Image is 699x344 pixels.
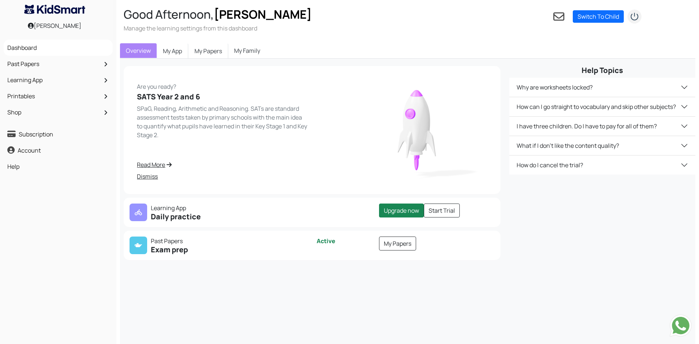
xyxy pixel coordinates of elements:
img: KidSmart logo [24,5,85,14]
a: Dismiss [137,172,307,181]
h2: Good Afternoon, [124,7,312,21]
a: Past Papers [6,58,111,70]
a: Read More [137,160,307,169]
a: Subscription [6,128,111,140]
button: I have three children. Do I have to pay for all of them? [509,117,695,136]
p: Past Papers [130,237,307,245]
img: Send whatsapp message to +442080035976 [670,315,692,337]
h5: Help Topics [509,66,695,75]
p: Are you ready? [137,79,307,91]
a: Overview [120,43,157,58]
a: Account [6,144,111,157]
img: logout2.png [627,9,642,24]
h3: Manage the learning settings from this dashboard [124,24,312,32]
a: Start Trial [424,204,460,217]
h5: Exam prep [130,245,307,254]
button: How do I cancel the trial? [509,155,695,175]
a: My App [157,43,188,59]
a: Learning App [6,74,111,86]
h5: Daily practice [130,212,307,221]
a: Switch To Child [573,10,624,23]
a: Dashboard [6,41,111,54]
p: Learning App [130,204,307,212]
img: rocket [347,79,488,181]
a: My Papers [188,43,228,59]
p: SPaG, Reading, Arithmetic and Reasoning. SATs are standard assessment tests taken by primary scho... [137,104,307,139]
span: [PERSON_NAME] [214,6,312,22]
h5: SATS Year 2 and 6 [137,92,307,101]
a: My Papers [379,237,416,250]
a: Printables [6,90,111,102]
button: How can I go straight to vocabulary and skip other subjects? [509,97,695,116]
a: Shop [6,106,111,118]
a: My Family [228,43,266,58]
a: Help [6,160,111,173]
span: Active [317,237,335,245]
button: What if I don't like the content quality? [509,136,695,155]
button: Why are worksheets locked? [509,78,695,97]
a: Upgrade now [379,204,424,217]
